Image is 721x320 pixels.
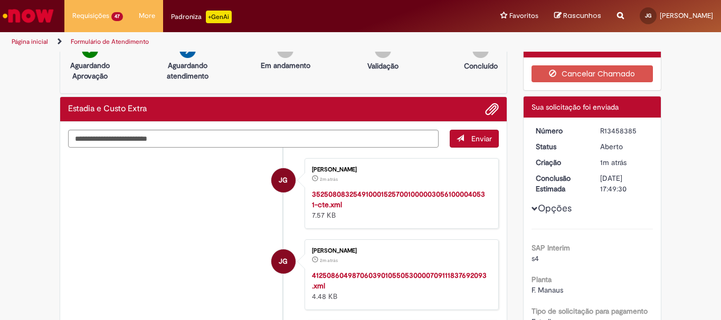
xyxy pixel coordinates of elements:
span: 2m atrás [320,257,338,264]
time: 28/08/2025 14:48:08 [320,257,338,264]
a: Página inicial [12,37,48,46]
button: Cancelar Chamado [532,65,653,82]
a: Formulário de Atendimento [71,37,149,46]
b: Planta [532,275,552,284]
p: Aguardando Aprovação [64,60,116,81]
span: JG [279,249,288,274]
a: 41250860498706039010550530000709111837692093.xml [312,270,487,290]
dt: Status [528,141,593,152]
button: Enviar [450,130,499,148]
div: JULIO DE SOUZA GARCIA [271,249,296,274]
span: s4 [532,254,539,263]
span: Favoritos [509,11,538,21]
time: 28/08/2025 14:48:14 [320,176,338,182]
b: SAP Interim [532,243,570,253]
ul: Trilhas de página [8,32,473,52]
div: [PERSON_NAME] [312,167,488,173]
span: 47 [111,12,123,21]
div: 28/08/2025 14:49:26 [600,157,649,168]
b: Tipo de solicitação para pagamento [532,306,648,316]
textarea: Digite sua mensagem aqui... [68,130,439,148]
div: 4.48 KB [312,270,488,302]
a: 35250808325491000152570010000030561000040531-cte.xml [312,189,485,209]
img: ServiceNow [1,5,55,26]
p: +GenAi [206,11,232,23]
div: R13458385 [600,125,649,136]
dt: Número [528,125,593,136]
span: JG [645,12,651,19]
p: Aguardando atendimento [162,60,213,81]
span: Rascunhos [563,11,601,21]
button: Adicionar anexos [485,102,499,116]
time: 28/08/2025 14:49:26 [600,158,627,167]
p: Concluído [464,61,498,71]
span: [PERSON_NAME] [660,11,713,20]
div: JULIO DE SOUZA GARCIA [271,168,296,192]
span: More [139,11,155,21]
span: Sua solicitação foi enviada [532,102,619,112]
a: Rascunhos [554,11,601,21]
p: Validação [367,61,399,71]
div: [PERSON_NAME] [312,248,488,254]
div: 7.57 KB [312,189,488,220]
div: Aberto [600,141,649,152]
span: JG [279,168,288,193]
span: 1m atrás [600,158,627,167]
span: F. Manaus [532,285,563,295]
div: Padroniza [171,11,232,23]
h2: Estadia e Custo Extra Histórico de tíquete [68,104,147,114]
span: 2m atrás [320,176,338,182]
span: Enviar [471,134,492,143]
p: Em andamento [261,60,310,71]
span: Requisições [72,11,109,21]
dt: Conclusão Estimada [528,173,593,194]
div: [DATE] 17:49:30 [600,173,649,194]
dt: Criação [528,157,593,168]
